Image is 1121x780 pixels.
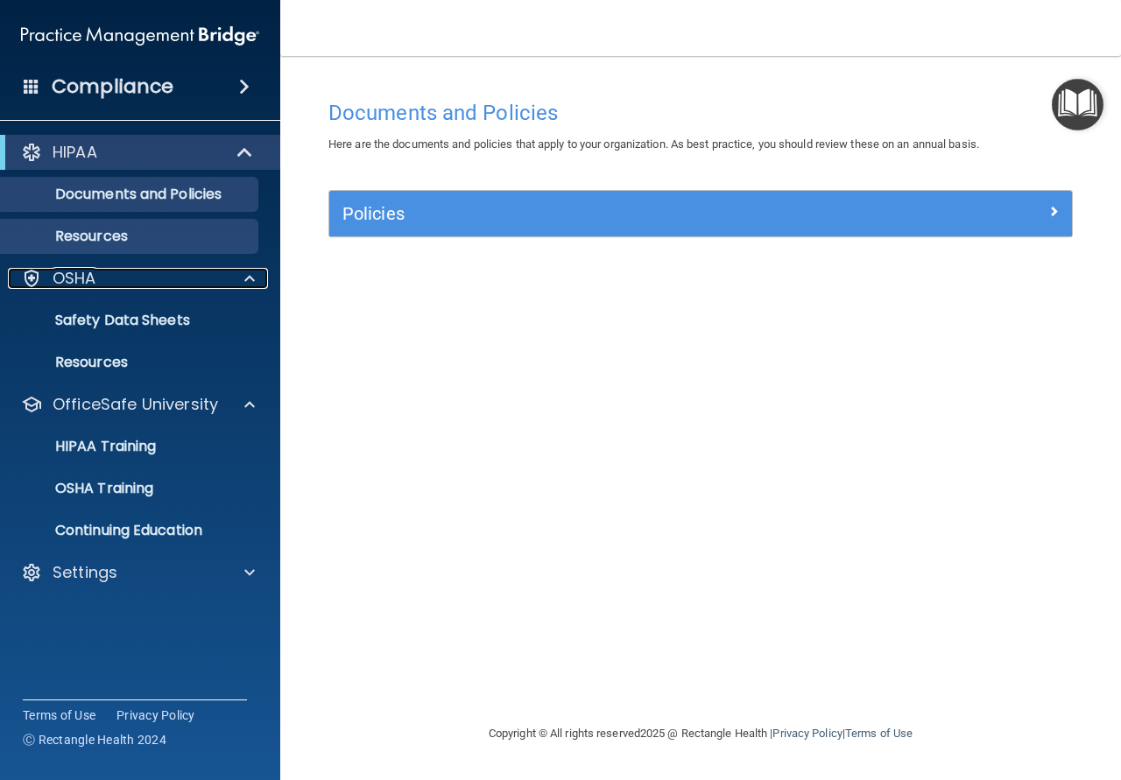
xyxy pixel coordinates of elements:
[53,268,96,289] p: OSHA
[342,200,1059,228] a: Policies
[11,522,250,539] p: Continuing Education
[52,74,173,99] h4: Compliance
[11,312,250,329] p: Safety Data Sheets
[328,102,1073,124] h4: Documents and Policies
[11,354,250,371] p: Resources
[23,731,166,748] span: Ⓒ Rectangle Health 2024
[21,18,259,53] img: PMB logo
[342,204,873,223] h5: Policies
[328,137,979,151] span: Here are the documents and policies that apply to your organization. As best practice, you should...
[21,562,255,583] a: Settings
[53,394,218,415] p: OfficeSafe University
[772,727,842,740] a: Privacy Policy
[11,480,153,497] p: OSHA Training
[845,727,913,740] a: Terms of Use
[53,562,117,583] p: Settings
[818,656,1100,726] iframe: Drift Widget Chat Controller
[21,394,255,415] a: OfficeSafe University
[1052,79,1103,130] button: Open Resource Center
[23,706,95,724] a: Terms of Use
[11,438,156,455] p: HIPAA Training
[11,186,250,203] p: Documents and Policies
[21,268,255,289] a: OSHA
[381,706,1020,762] div: Copyright © All rights reserved 2025 @ Rectangle Health | |
[116,706,195,724] a: Privacy Policy
[21,142,254,163] a: HIPAA
[53,142,97,163] p: HIPAA
[11,228,250,245] p: Resources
